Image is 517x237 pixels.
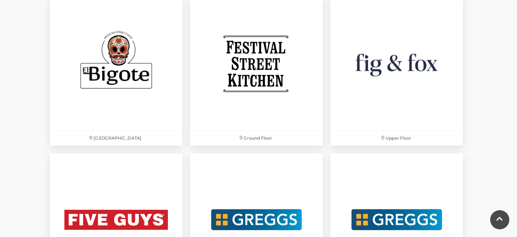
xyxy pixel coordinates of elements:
[190,131,323,146] p: Ground Floor
[50,131,182,146] p: [GEOGRAPHIC_DATA]
[330,131,463,146] p: Upper Floor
